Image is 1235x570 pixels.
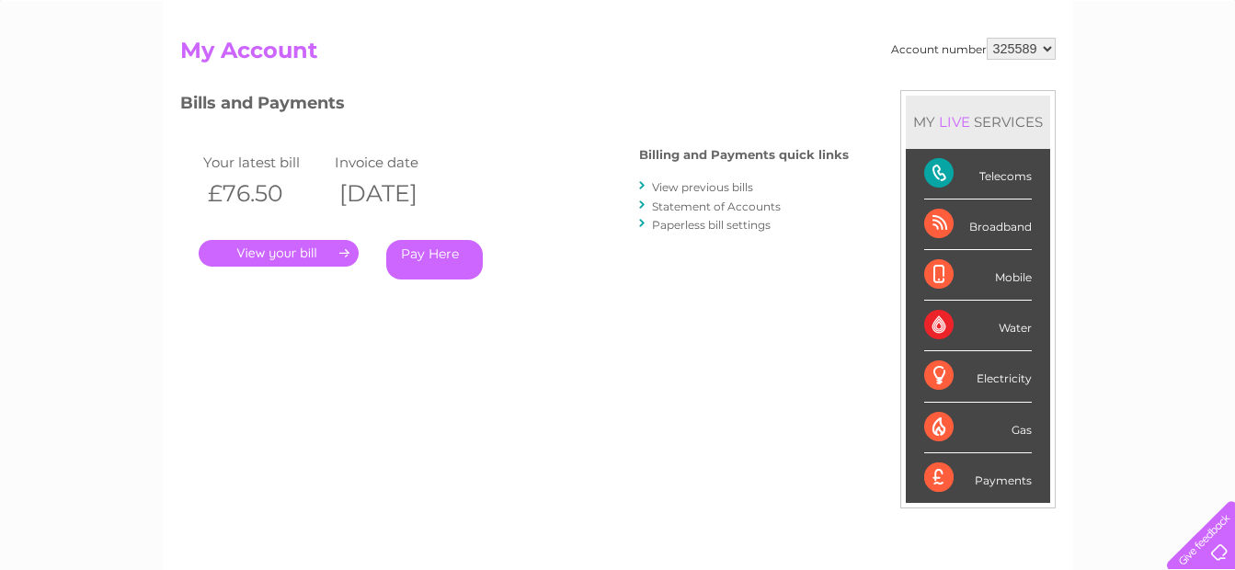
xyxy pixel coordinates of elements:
a: Log out [1174,78,1218,92]
a: Energy [957,78,998,92]
a: Paperless bill settings [652,218,771,232]
a: Statement of Accounts [652,199,781,213]
div: LIVE [935,113,974,131]
a: Pay Here [386,240,483,279]
a: 0333 014 3131 [888,9,1015,32]
a: Blog [1075,78,1102,92]
td: Your latest bill [199,150,331,175]
img: logo.png [43,48,137,104]
div: Electricity [924,351,1032,402]
td: Invoice date [330,150,463,175]
a: Telecoms [1009,78,1064,92]
div: Mobile [924,250,1032,301]
th: [DATE] [330,175,463,212]
div: Water [924,301,1032,351]
h2: My Account [180,38,1056,73]
div: MY SERVICES [906,96,1050,148]
a: Water [911,78,946,92]
a: View previous bills [652,180,753,194]
div: Account number [891,38,1056,60]
a: . [199,240,359,267]
th: £76.50 [199,175,331,212]
h4: Billing and Payments quick links [639,148,849,162]
div: Broadband [924,199,1032,250]
h3: Bills and Payments [180,90,849,122]
div: Telecoms [924,149,1032,199]
div: Gas [924,403,1032,453]
div: Payments [924,453,1032,503]
div: Clear Business is a trading name of Verastar Limited (registered in [GEOGRAPHIC_DATA] No. 3667643... [184,10,1053,89]
a: Contact [1113,78,1158,92]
